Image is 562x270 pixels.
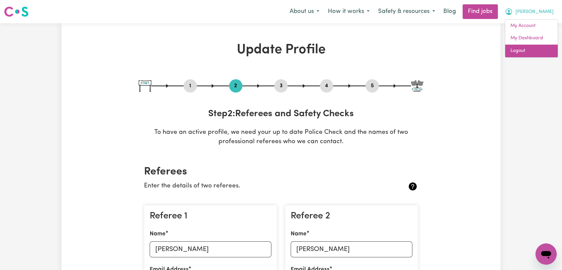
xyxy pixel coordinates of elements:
label: Name [150,230,166,238]
button: Safety & resources [374,5,439,19]
button: Go to step 5 [365,82,379,90]
a: Careseekers logo [4,4,29,19]
a: Blog [439,4,460,19]
p: To have an active profile, we need your up to date Police Check and the names of two professional... [139,128,423,147]
span: [PERSON_NAME] [515,8,554,16]
h3: Step 2 : Referees and Safety Checks [139,109,423,120]
h1: Update Profile [139,42,423,58]
h3: Referee 1 [150,211,271,222]
a: Find jobs [463,4,498,19]
div: My Account [505,19,558,58]
iframe: Button to launch messaging window [535,243,557,265]
p: Enter the details of two referees. [144,181,372,191]
label: Name [291,230,307,238]
button: Go to step 3 [274,82,288,90]
button: My Account [500,5,558,19]
button: Go to step 2 [229,82,242,90]
h2: Referees [144,165,418,178]
a: Logout [505,45,558,57]
a: My Account [505,20,558,32]
button: Go to step 4 [320,82,333,90]
button: How it works [324,5,374,19]
button: Go to step 1 [184,82,197,90]
button: About us [285,5,324,19]
h3: Referee 2 [291,211,412,222]
img: Careseekers logo [4,6,29,18]
a: My Dashboard [505,32,558,45]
